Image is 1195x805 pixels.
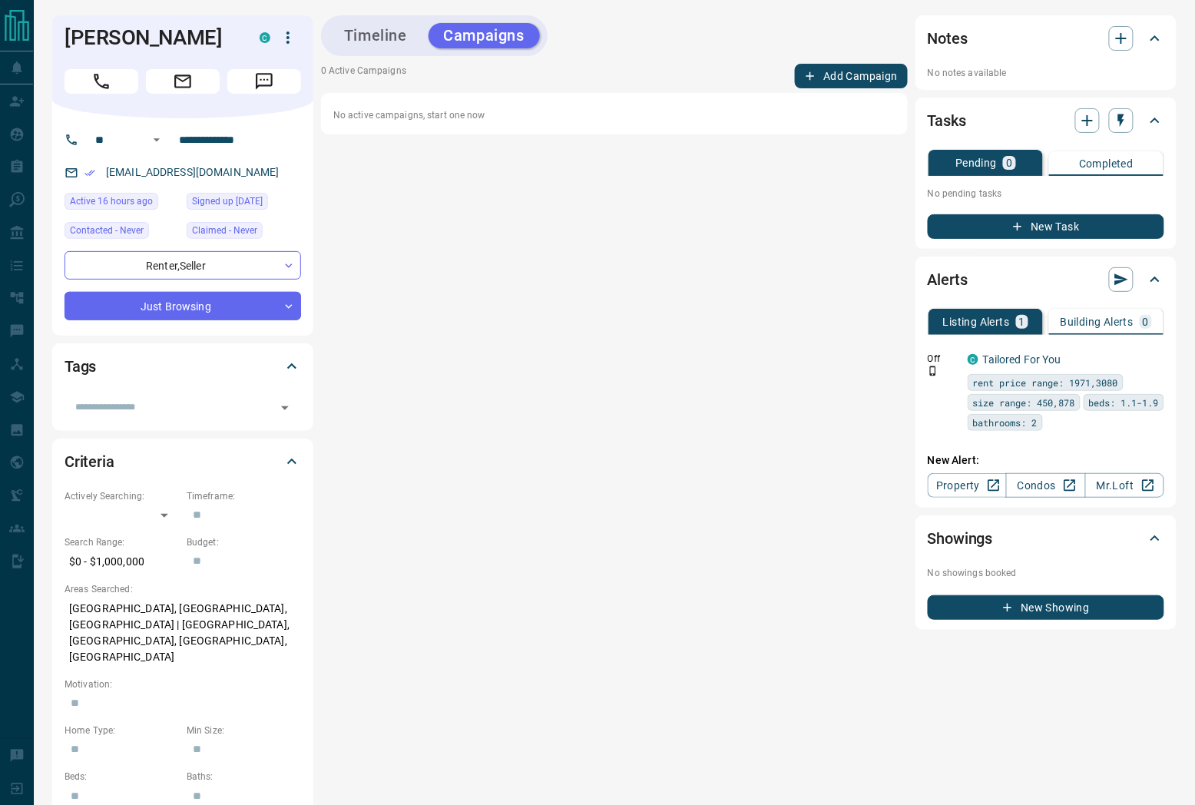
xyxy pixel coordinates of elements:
a: Property [928,473,1007,498]
h2: Criteria [65,449,114,474]
div: Tasks [928,102,1164,139]
p: Timeframe: [187,489,301,503]
span: size range: 450,878 [973,395,1075,410]
span: Email [146,69,220,94]
h1: [PERSON_NAME] [65,25,237,50]
p: Completed [1079,158,1134,169]
div: Thu Apr 05 2018 [187,193,301,214]
h2: Showings [928,526,993,551]
p: No pending tasks [928,182,1164,205]
div: Alerts [928,261,1164,298]
button: New Task [928,214,1164,239]
p: $0 - $1,000,000 [65,549,179,575]
p: 1 [1019,316,1025,327]
a: Condos [1006,473,1085,498]
a: Mr.Loft [1085,473,1164,498]
button: Campaigns [429,23,540,48]
div: condos.ca [968,354,978,365]
h2: Alerts [928,267,968,292]
p: Search Range: [65,535,179,549]
p: 0 Active Campaigns [321,64,406,88]
p: Motivation: [65,677,301,691]
div: condos.ca [260,32,270,43]
p: 0 [1143,316,1149,327]
p: [GEOGRAPHIC_DATA], [GEOGRAPHIC_DATA], [GEOGRAPHIC_DATA] | [GEOGRAPHIC_DATA], [GEOGRAPHIC_DATA], [... [65,596,301,670]
p: 0 [1006,157,1012,168]
p: New Alert: [928,452,1164,469]
button: Add Campaign [795,64,908,88]
p: Off [928,352,958,366]
span: Call [65,69,138,94]
a: Tailored For You [983,353,1061,366]
div: Notes [928,20,1164,57]
div: Just Browsing [65,292,301,320]
h2: Notes [928,26,968,51]
span: Active 16 hours ago [70,194,153,209]
div: Renter , Seller [65,251,301,280]
span: bathrooms: 2 [973,415,1038,430]
span: rent price range: 1971,3080 [973,375,1118,390]
span: Message [227,69,301,94]
p: No notes available [928,66,1164,80]
svg: Push Notification Only [928,366,938,376]
button: Open [147,131,166,149]
p: Building Alerts [1061,316,1134,327]
p: Pending [955,157,997,168]
h2: Tags [65,354,96,379]
span: Signed up [DATE] [192,194,263,209]
svg: Email Verified [84,167,95,178]
p: Min Size: [187,724,301,737]
span: beds: 1.1-1.9 [1089,395,1159,410]
p: Baths: [187,770,301,783]
div: Showings [928,520,1164,557]
p: Beds: [65,770,179,783]
div: Sun Oct 12 2025 [65,193,179,214]
div: Tags [65,348,301,385]
p: Actively Searching: [65,489,179,503]
p: Home Type: [65,724,179,737]
p: Areas Searched: [65,582,301,596]
span: Contacted - Never [70,223,144,238]
div: Criteria [65,443,301,480]
p: No active campaigns, start one now [333,108,895,122]
a: [EMAIL_ADDRESS][DOMAIN_NAME] [106,166,280,178]
span: Claimed - Never [192,223,257,238]
p: Listing Alerts [943,316,1010,327]
button: New Showing [928,595,1164,620]
p: Budget: [187,535,301,549]
button: Open [274,397,296,419]
p: No showings booked [928,566,1164,580]
h2: Tasks [928,108,966,133]
button: Timeline [329,23,422,48]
